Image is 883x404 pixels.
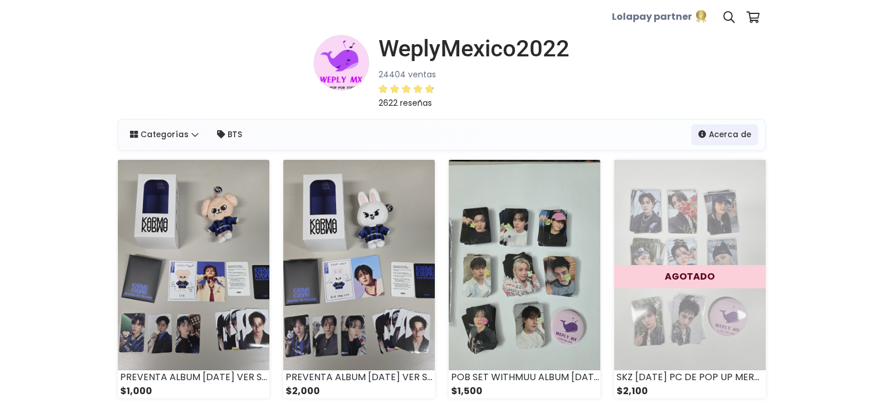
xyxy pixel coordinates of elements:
img: Lolapay partner [694,9,708,23]
div: 4.85 / 5 [379,82,434,96]
a: 2622 reseñas [379,81,570,110]
a: POB SET WITHMUU ALBUM [DATE] SKZ $1,500 [449,160,600,398]
a: PREVENTA ALBUM [DATE] VER SKZOO PUPPYM O FOXLY O DWAKI $1,000 [118,160,269,398]
div: $2,100 [614,384,766,398]
small: 2622 reseñas [379,97,432,109]
a: Acerca de [691,124,758,145]
div: PREVENTA ALBUM [DATE] VER SKZOO [283,370,435,384]
div: PREVENTA ALBUM [DATE] VER SKZOO PUPPYM O FOXLY O DWAKI [118,370,269,384]
div: POB SET WITHMUU ALBUM [DATE] SKZ [449,370,600,384]
div: AGOTADO [614,265,766,288]
small: 24404 ventas [379,69,436,80]
b: Lolapay partner [612,10,692,24]
div: $2,000 [283,384,435,398]
a: AGOTADO SKZ [DATE] PC DE POP UP MERCH SET DE 8 $2,100 [614,160,766,398]
div: $1,500 [449,384,600,398]
img: small_1756942682874.jpeg [118,160,269,370]
a: PREVENTA ALBUM [DATE] VER SKZOO $2,000 [283,160,435,398]
img: small_1756046218302.jpeg [614,160,766,370]
a: Categorías [123,124,206,145]
a: BTS [210,124,249,145]
a: WeplyMexico2022 [369,35,570,63]
img: small.png [313,35,369,91]
img: small_1756106322993.jpeg [449,160,600,370]
div: $1,000 [118,384,269,398]
h1: WeplyMexico2022 [379,35,570,63]
div: SKZ [DATE] PC DE POP UP MERCH SET DE 8 [614,370,766,384]
img: small_1756942530281.jpeg [283,160,435,370]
